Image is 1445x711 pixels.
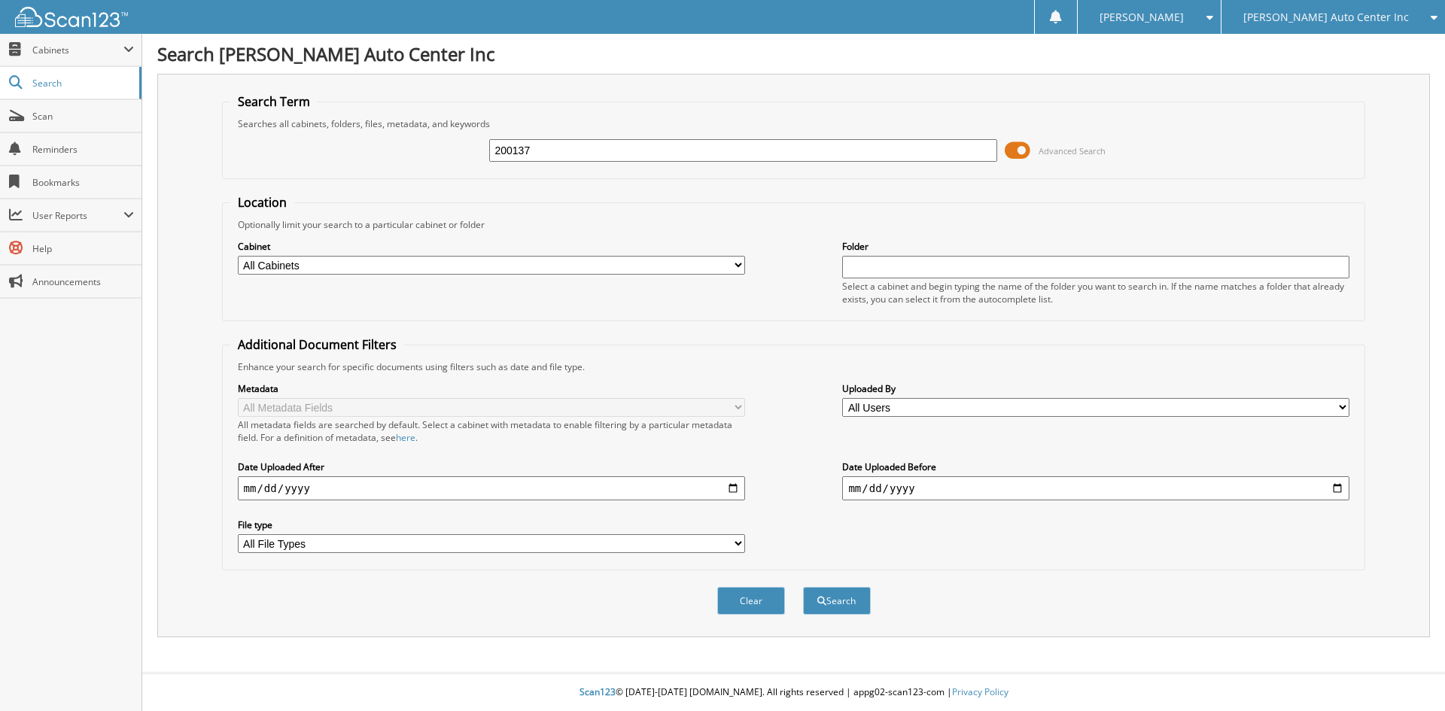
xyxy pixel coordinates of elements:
[717,587,785,615] button: Clear
[238,518,745,531] label: File type
[142,674,1445,711] div: © [DATE]-[DATE] [DOMAIN_NAME]. All rights reserved | appg02-scan123-com |
[1039,145,1106,156] span: Advanced Search
[1100,13,1184,22] span: [PERSON_NAME]
[230,218,1358,231] div: Optionally limit your search to a particular cabinet or folder
[580,685,616,698] span: Scan123
[230,360,1358,373] div: Enhance your search for specific documents using filters such as date and file type.
[32,110,134,123] span: Scan
[1243,13,1409,22] span: [PERSON_NAME] Auto Center Inc
[952,685,1008,698] a: Privacy Policy
[15,7,128,27] img: scan123-logo-white.svg
[842,476,1349,500] input: end
[238,476,745,500] input: start
[32,209,123,222] span: User Reports
[230,117,1358,130] div: Searches all cabinets, folders, files, metadata, and keywords
[238,460,745,473] label: Date Uploaded After
[238,382,745,395] label: Metadata
[238,418,745,444] div: All metadata fields are searched by default. Select a cabinet with metadata to enable filtering b...
[842,280,1349,305] div: Select a cabinet and begin typing the name of the folder you want to search in. If the name match...
[803,587,871,615] button: Search
[230,194,294,211] legend: Location
[1370,639,1445,711] iframe: Chat Widget
[230,336,404,353] legend: Additional Document Filters
[32,143,134,156] span: Reminders
[238,240,745,253] label: Cabinet
[32,44,123,56] span: Cabinets
[32,77,132,90] span: Search
[157,41,1430,66] h1: Search [PERSON_NAME] Auto Center Inc
[396,431,415,444] a: here
[230,93,318,110] legend: Search Term
[32,176,134,189] span: Bookmarks
[842,240,1349,253] label: Folder
[842,460,1349,473] label: Date Uploaded Before
[842,382,1349,395] label: Uploaded By
[32,275,134,288] span: Announcements
[32,242,134,255] span: Help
